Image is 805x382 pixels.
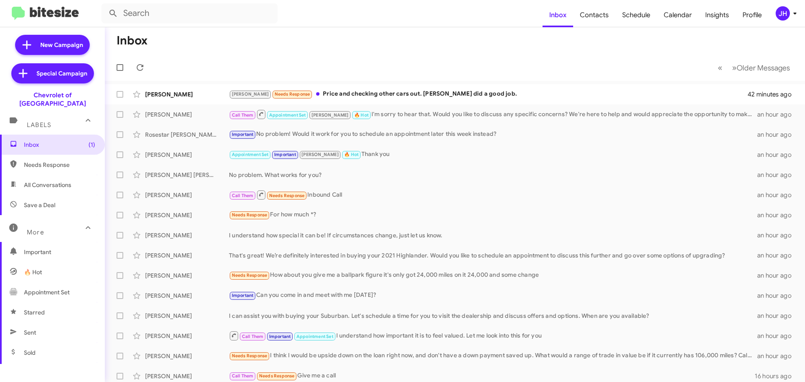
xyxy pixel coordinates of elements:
[757,110,798,119] div: an hour ago
[354,112,369,118] span: 🔥 Hot
[232,353,267,359] span: Needs Response
[24,308,45,317] span: Starred
[259,373,295,379] span: Needs Response
[229,130,757,139] div: No problem! Would it work for you to schedule an appointment later this week instead?
[27,121,51,129] span: Labels
[145,110,229,119] div: [PERSON_NAME]
[24,140,95,149] span: Inbox
[145,352,229,360] div: [PERSON_NAME]
[24,201,55,209] span: Save a Deal
[232,112,254,118] span: Call Them
[657,3,699,27] a: Calendar
[573,3,615,27] a: Contacts
[101,3,278,23] input: Search
[145,191,229,199] div: [PERSON_NAME]
[145,372,229,380] div: [PERSON_NAME]
[11,63,94,83] a: Special Campaign
[615,3,657,27] a: Schedule
[232,273,267,278] span: Needs Response
[27,229,44,236] span: More
[145,291,229,300] div: [PERSON_NAME]
[229,190,757,200] div: Inbound Call
[117,34,148,47] h1: Inbox
[757,312,798,320] div: an hour ago
[145,151,229,159] div: [PERSON_NAME]
[229,210,757,220] div: For how much *?
[36,69,87,78] span: Special Campaign
[145,251,229,260] div: [PERSON_NAME]
[699,3,736,27] a: Insights
[229,351,757,361] div: I think I would be upside down on the loan right now, and don't have a down payment saved up. Wha...
[301,152,339,157] span: [PERSON_NAME]
[757,191,798,199] div: an hour ago
[88,140,95,149] span: (1)
[229,251,757,260] div: That's great! We’re definitely interested in buying your 2021 Highlander. Would you like to sched...
[232,373,254,379] span: Call Them
[229,312,757,320] div: I can assist you with buying your Suburban. Let's schedule a time for you to visit the dealership...
[229,291,757,300] div: Can you come in and meet with me [DATE]?
[296,334,333,339] span: Appointment Set
[713,59,795,76] nav: Page navigation example
[229,109,757,120] div: I'm sorry to hear that. Would you like to discuss any specific concerns? We're here to help and w...
[757,291,798,300] div: an hour ago
[232,212,267,218] span: Needs Response
[24,161,95,169] span: Needs Response
[229,231,757,239] div: I understand how special it can be! If circumstances change, just let us know.
[232,293,254,298] span: Important
[145,90,229,99] div: [PERSON_NAME]
[232,152,269,157] span: Appointment Set
[145,171,229,179] div: [PERSON_NAME] [PERSON_NAME]
[232,193,254,198] span: Call Them
[757,151,798,159] div: an hour ago
[757,130,798,139] div: an hour ago
[713,59,727,76] button: Previous
[229,171,757,179] div: No problem. What works for you?
[737,63,790,73] span: Older Messages
[757,352,798,360] div: an hour ago
[145,271,229,280] div: [PERSON_NAME]
[543,3,573,27] span: Inbox
[732,62,737,73] span: »
[269,112,306,118] span: Appointment Set
[229,371,755,381] div: Give me a call
[727,59,795,76] button: Next
[757,251,798,260] div: an hour ago
[145,211,229,219] div: [PERSON_NAME]
[24,328,36,337] span: Sent
[757,271,798,280] div: an hour ago
[229,270,757,280] div: How about you give me a ballpark figure it's only got 24,000 miles on it 24,000 and some change
[757,231,798,239] div: an hour ago
[312,112,349,118] span: [PERSON_NAME]
[40,41,83,49] span: New Campaign
[344,152,358,157] span: 🔥 Hot
[736,3,769,27] a: Profile
[229,150,757,159] div: Thank you
[274,152,296,157] span: Important
[145,332,229,340] div: [PERSON_NAME]
[145,130,229,139] div: Rosestar [PERSON_NAME]
[24,248,95,256] span: Important
[269,334,291,339] span: Important
[748,90,798,99] div: 42 minutes ago
[769,6,796,21] button: JH
[757,171,798,179] div: an hour ago
[229,330,757,341] div: I understand how important it is to feel valued. Let me look into this for you
[232,132,254,137] span: Important
[776,6,790,21] div: JH
[757,211,798,219] div: an hour ago
[275,91,310,97] span: Needs Response
[755,372,798,380] div: 16 hours ago
[15,35,90,55] a: New Campaign
[757,332,798,340] div: an hour ago
[232,91,269,97] span: [PERSON_NAME]
[24,288,70,296] span: Appointment Set
[145,231,229,239] div: [PERSON_NAME]
[24,268,42,276] span: 🔥 Hot
[145,312,229,320] div: [PERSON_NAME]
[269,193,305,198] span: Needs Response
